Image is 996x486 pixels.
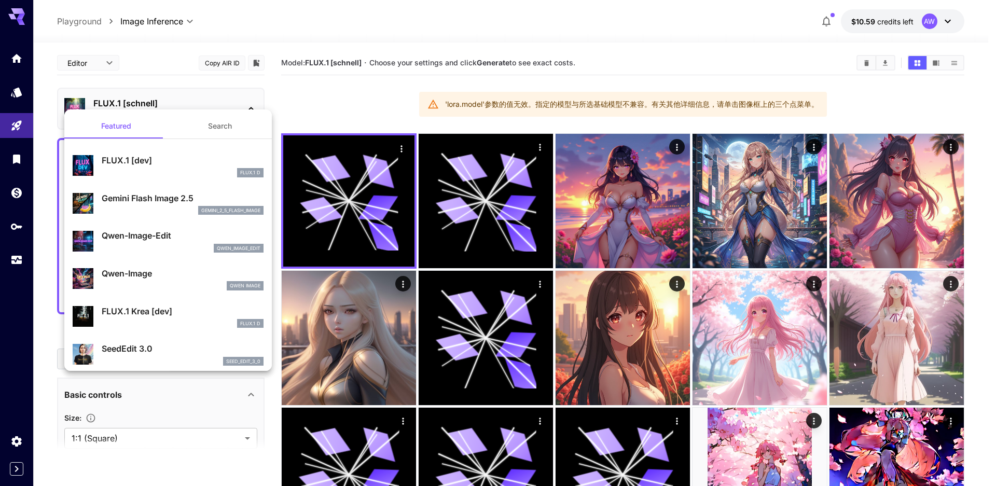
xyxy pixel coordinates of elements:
[73,188,264,219] div: Gemini Flash Image 2.5gemini_2_5_flash_image
[102,192,264,204] p: Gemini Flash Image 2.5
[64,114,168,138] button: Featured
[217,245,260,252] p: qwen_image_edit
[73,301,264,332] div: FLUX.1 Krea [dev]FLUX.1 D
[201,207,260,214] p: gemini_2_5_flash_image
[102,342,264,355] p: SeedEdit 3.0
[102,229,264,242] p: Qwen-Image-Edit
[168,114,272,138] button: Search
[73,263,264,295] div: Qwen-ImageQwen Image
[73,225,264,257] div: Qwen-Image-Editqwen_image_edit
[240,169,260,176] p: FLUX.1 D
[230,282,260,289] p: Qwen Image
[240,320,260,327] p: FLUX.1 D
[73,338,264,370] div: SeedEdit 3.0seed_edit_3_0
[73,150,264,182] div: FLUX.1 [dev]FLUX.1 D
[102,267,264,280] p: Qwen-Image
[102,154,264,166] p: FLUX.1 [dev]
[102,305,264,317] p: FLUX.1 Krea [dev]
[226,358,260,365] p: seed_edit_3_0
